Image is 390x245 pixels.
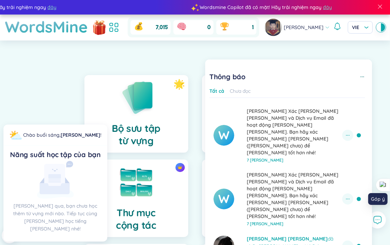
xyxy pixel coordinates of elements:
a: crown iconKhóa học [195,160,313,237]
span: đây [323,3,332,11]
a: [PERSON_NAME] Xác [PERSON_NAME] [PERSON_NAME] và Dịch vụ Email đã hoạt động [PERSON_NAME] [PERSON... [247,108,339,163]
img: avatar [214,125,234,146]
span: [PERSON_NAME] Xác [PERSON_NAME] [PERSON_NAME] và Dịch vụ Email đã hoạt động [PERSON_NAME] [PERSON... [247,108,338,156]
span: đây [47,3,56,11]
a: crown iconThư mụctừ vựng [195,75,313,153]
img: crown icon [178,165,182,170]
button: Chưa đọc [230,87,251,95]
span: 1 [252,24,254,31]
a: WordsMine [5,15,88,39]
h6: Thông báo [209,72,245,82]
span: 0 [207,24,211,31]
img: avatar [265,19,282,36]
div: Góp ý [368,193,388,205]
h4: Thư mục cộng tác [116,207,156,232]
span: [PERSON_NAME] Xác [PERSON_NAME] [PERSON_NAME] và Dịch vụ Email đã hoạt động [PERSON_NAME] [PERSON... [247,172,338,219]
div: Năng suất học tập của bạn [9,150,102,160]
button: Tất cả [209,87,224,95]
a: [PERSON_NAME] Xác [PERSON_NAME] [PERSON_NAME] và Dịch vụ Email đã hoạt động [PERSON_NAME] [PERSON... [247,171,339,227]
span: 7,015 [156,24,168,31]
a: [PERSON_NAME] [61,132,100,138]
p: [PERSON_NAME] qua, bạn chưa học thêm từ vựng mới nào. Tiếp tục cùng [PERSON_NAME] học tiếng [PERS... [9,202,102,233]
span: Chào buổi sáng , [23,132,61,138]
img: avatar [214,189,234,209]
img: flashSalesIcon.a7f4f837.png [92,17,106,37]
a: [PERSON_NAME] [PERSON_NAME] [247,236,328,242]
span: [PERSON_NAME] [284,24,324,31]
a: Bộ sưu tậptừ vựng [78,75,195,153]
div: 7 [PERSON_NAME] [247,157,339,163]
h4: Bộ sưu tập từ vựng [112,122,161,147]
span: VIE [352,24,369,31]
a: crown iconThư mụccộng tác [78,160,195,237]
div: 7 [PERSON_NAME] [247,221,339,227]
div: ! [23,131,101,139]
a: avatar [265,19,284,36]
